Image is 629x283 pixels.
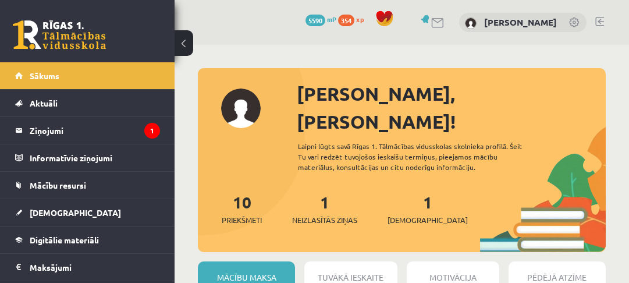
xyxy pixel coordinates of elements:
i: 1 [144,123,160,139]
legend: Maksājumi [30,254,160,281]
span: 5590 [305,15,325,26]
a: Sākums [15,62,160,89]
span: Sākums [30,70,59,81]
a: Mācību resursi [15,172,160,199]
legend: Informatīvie ziņojumi [30,144,160,171]
a: Digitālie materiāli [15,227,160,253]
a: Ziņojumi1 [15,117,160,144]
legend: Ziņojumi [30,117,160,144]
span: [DEMOGRAPHIC_DATA] [388,214,468,226]
span: 354 [338,15,354,26]
a: Rīgas 1. Tālmācības vidusskola [13,20,106,49]
a: 354 xp [338,15,369,24]
span: Priekšmeti [222,214,262,226]
span: xp [356,15,364,24]
span: Mācību resursi [30,180,86,190]
span: Neizlasītās ziņas [292,214,357,226]
a: 10Priekšmeti [222,192,262,226]
a: Maksājumi [15,254,160,281]
a: Informatīvie ziņojumi [15,144,160,171]
a: 5590 mP [305,15,336,24]
a: Aktuāli [15,90,160,116]
a: 1Neizlasītās ziņas [292,192,357,226]
a: [DEMOGRAPHIC_DATA] [15,199,160,226]
span: Digitālie materiāli [30,235,99,245]
span: [DEMOGRAPHIC_DATA] [30,207,121,218]
img: Olesja Jermolajeva [465,17,477,29]
span: Aktuāli [30,98,58,108]
a: [PERSON_NAME] [484,16,557,28]
span: mP [327,15,336,24]
div: Laipni lūgts savā Rīgas 1. Tālmācības vidusskolas skolnieka profilā. Šeit Tu vari redzēt tuvojošo... [298,141,543,172]
div: [PERSON_NAME], [PERSON_NAME]! [297,80,606,136]
a: 1[DEMOGRAPHIC_DATA] [388,192,468,226]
